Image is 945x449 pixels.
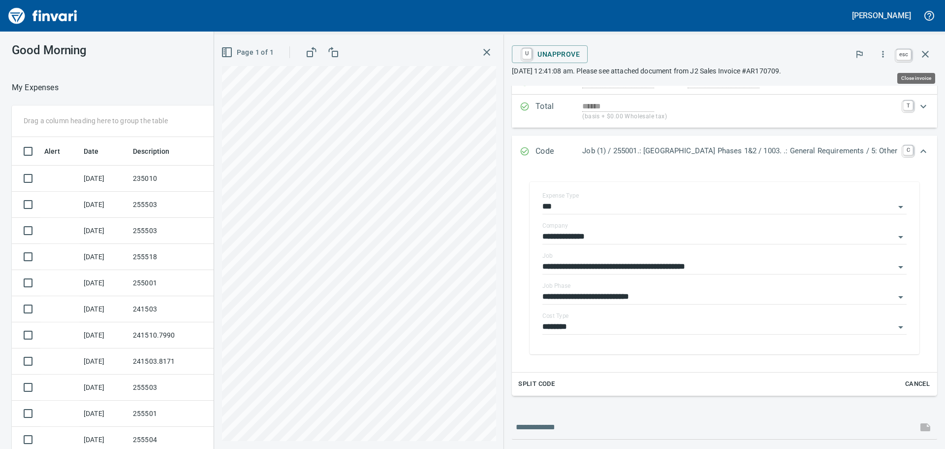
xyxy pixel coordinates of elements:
[512,66,937,76] p: [DATE] 12:41:08 am. Please see attached document from J2 Sales Invoice #AR170709.
[129,218,218,244] td: 255503
[80,244,129,270] td: [DATE]
[903,101,913,110] a: T
[129,375,218,401] td: 255503
[12,43,221,57] h3: Good Morning
[133,145,183,157] span: Description
[6,4,80,28] img: Finvari
[84,145,99,157] span: Date
[80,296,129,322] td: [DATE]
[129,348,218,375] td: 241503.8171
[904,379,931,390] span: Cancel
[850,8,913,23] button: [PERSON_NAME]
[896,49,911,60] a: esc
[80,322,129,348] td: [DATE]
[80,166,129,192] td: [DATE]
[535,145,582,158] p: Code
[24,116,168,126] p: Drag a column heading here to group the table
[80,375,129,401] td: [DATE]
[129,322,218,348] td: 241510.7990
[582,145,897,157] p: Job (1) / 255001.: [GEOGRAPHIC_DATA] Phases 1&2 / 1003. .: General Requirements / 5: Other
[223,46,274,59] span: Page 1 of 1
[872,43,894,65] button: More
[902,377,933,392] button: Cancel
[129,296,218,322] td: 241503
[516,377,557,392] button: Split Code
[512,95,937,128] div: Expand
[12,82,59,94] p: My Expenses
[542,253,553,259] label: Job
[80,401,129,427] td: [DATE]
[520,46,580,63] span: Unapprove
[80,218,129,244] td: [DATE]
[80,192,129,218] td: [DATE]
[133,145,170,157] span: Description
[44,145,60,157] span: Alert
[542,313,569,319] label: Cost Type
[512,168,937,396] div: Expand
[542,193,579,199] label: Expense Type
[512,136,937,168] div: Expand
[894,320,908,334] button: Open
[849,43,870,65] button: Flag
[542,223,568,229] label: Company
[512,45,588,63] button: UUnapprove
[219,43,278,62] button: Page 1 of 1
[129,244,218,270] td: 255518
[84,145,112,157] span: Date
[129,166,218,192] td: 235010
[582,112,897,122] p: (basis + $0.00 Wholesale tax)
[44,145,73,157] span: Alert
[522,48,532,59] a: U
[129,270,218,296] td: 255001
[894,200,908,214] button: Open
[129,192,218,218] td: 255503
[913,415,937,439] span: This records your message into the invoice and notifies anyone mentioned
[894,260,908,274] button: Open
[80,270,129,296] td: [DATE]
[535,101,582,122] p: Total
[903,145,913,155] a: C
[894,290,908,304] button: Open
[518,379,555,390] span: Split Code
[894,230,908,244] button: Open
[80,348,129,375] td: [DATE]
[852,10,911,21] h5: [PERSON_NAME]
[542,283,570,289] label: Job Phase
[129,401,218,427] td: 255501
[12,82,59,94] nav: breadcrumb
